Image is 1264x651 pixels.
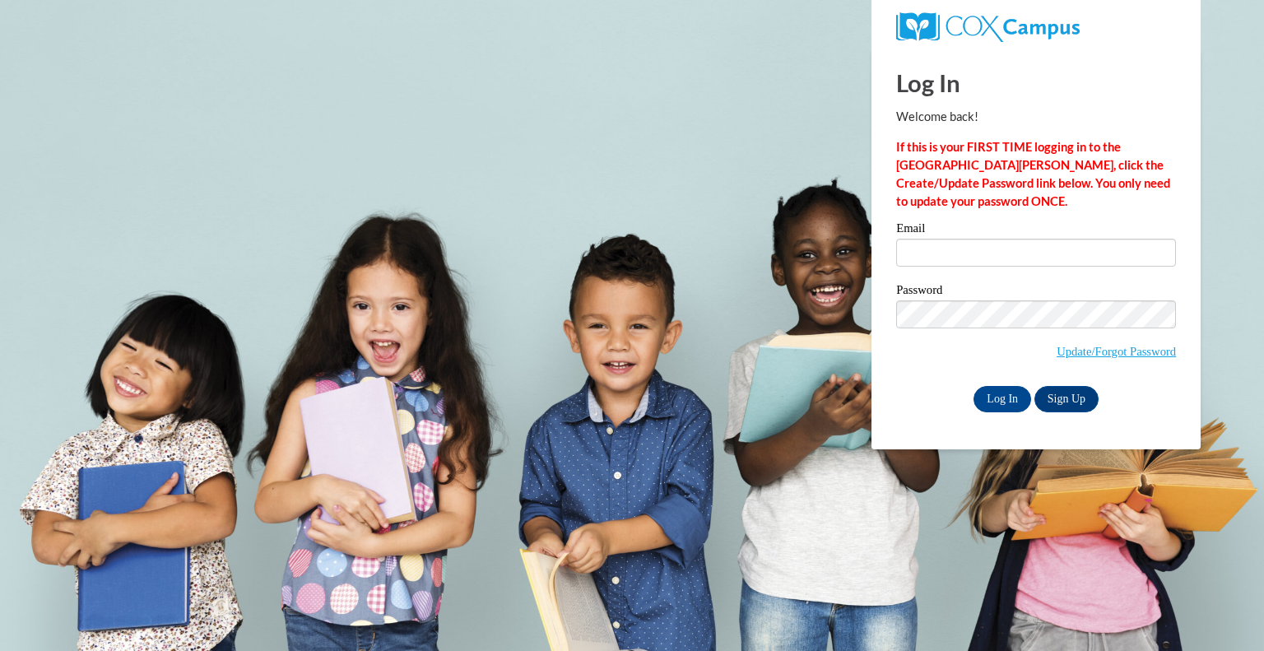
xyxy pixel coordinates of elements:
p: Welcome back! [896,108,1176,126]
label: Email [896,222,1176,239]
h1: Log In [896,66,1176,100]
strong: If this is your FIRST TIME logging in to the [GEOGRAPHIC_DATA][PERSON_NAME], click the Create/Upd... [896,140,1170,208]
label: Password [896,284,1176,300]
a: Sign Up [1034,386,1099,412]
input: Log In [974,386,1031,412]
a: COX Campus [896,19,1080,33]
a: Update/Forgot Password [1057,345,1176,358]
img: COX Campus [896,12,1080,42]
